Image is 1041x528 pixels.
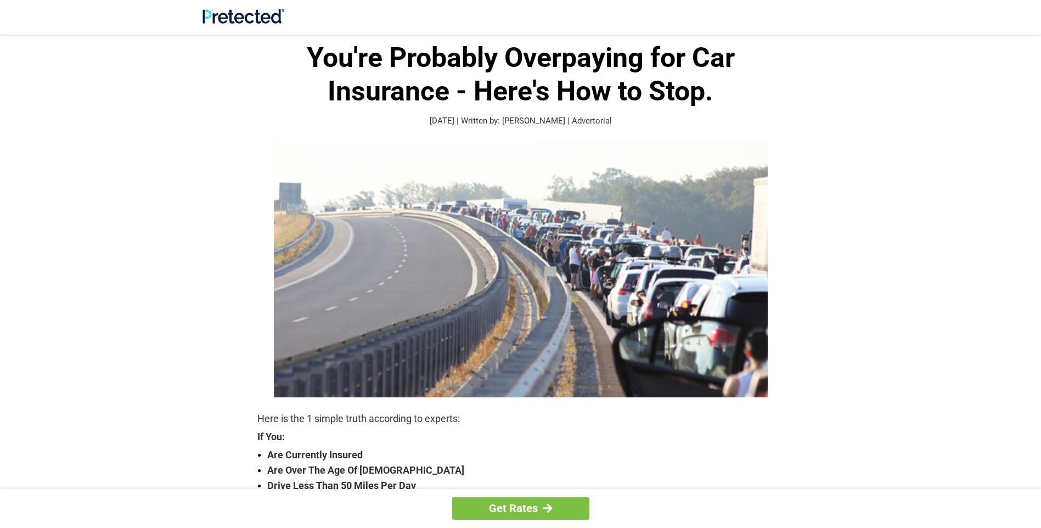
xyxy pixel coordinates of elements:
strong: If You: [257,432,784,442]
a: Site Logo [202,15,284,26]
h1: You're Probably Overpaying for Car Insurance - Here's How to Stop. [257,41,784,108]
strong: Are Currently Insured [267,447,784,463]
strong: Are Over The Age Of [DEMOGRAPHIC_DATA] [267,463,784,478]
p: Here is the 1 simple truth according to experts: [257,411,784,426]
a: Get Rates [452,497,589,520]
strong: Drive Less Than 50 Miles Per Day [267,478,784,493]
p: [DATE] | Written by: [PERSON_NAME] | Advertorial [257,115,784,127]
img: Site Logo [202,9,284,24]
